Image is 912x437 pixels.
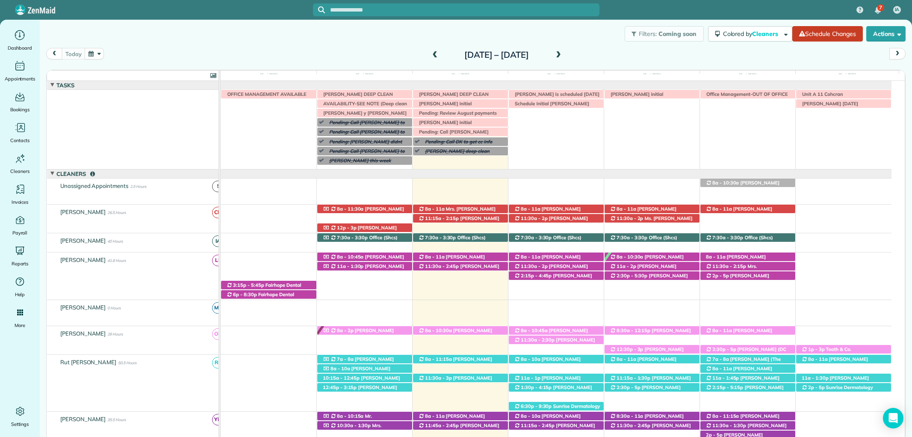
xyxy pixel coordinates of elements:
div: 7 unread notifications [869,1,887,20]
span: Payroll [12,229,28,237]
div: [STREET_ADDRESS][PERSON_NAME] [796,383,891,392]
div: [STREET_ADDRESS] [700,205,795,214]
span: Office (Shcs) ([PHONE_NUMBER]) [705,235,773,247]
button: Actions [866,26,906,42]
span: 3:15p - 5:45p [233,282,265,288]
span: CM [212,207,224,218]
span: [PERSON_NAME] ([PHONE_NUMBER]) [514,356,581,368]
div: [STREET_ADDRESS] [796,374,891,383]
span: Sunrise Dermatology ([PHONE_NUMBER]) [801,384,873,396]
span: [PERSON_NAME] initial [415,101,472,107]
span: Office (Shcs) ([PHONE_NUMBER]) [322,235,398,247]
button: Focus search [313,6,325,13]
div: [STREET_ADDRESS] [317,374,412,383]
span: Cleaners [55,170,97,177]
div: [STREET_ADDRESS] [413,262,508,271]
span: [PERSON_NAME] ([PHONE_NUMBER]) [514,384,592,396]
div: [STREET_ADDRESS] [413,326,508,335]
span: [PERSON_NAME] ([PHONE_NUMBER]) [514,422,595,434]
button: next [889,48,906,59]
a: Help [3,275,36,299]
span: [PERSON_NAME] [59,237,108,244]
div: [STREET_ADDRESS] [317,223,412,232]
div: [STREET_ADDRESS][PERSON_NAME] [317,326,412,335]
div: 11940 [US_STATE] 181 - Fairhope, AL, 36532 [605,233,699,242]
span: 11:30a - 3p [425,375,452,381]
div: 11940 [US_STATE] 181 - Fairhope, AL, 36532 [413,233,508,242]
span: 11:30a - 2:45p [616,422,651,428]
div: [STREET_ADDRESS] [509,326,604,335]
span: [PERSON_NAME] ([PHONE_NUMBER]) [705,422,787,434]
div: [STREET_ADDRESS] [317,355,412,364]
span: [PERSON_NAME] [DATE] [798,101,859,107]
div: [STREET_ADDRESS] [317,205,412,214]
span: 11:30a - 2p [616,215,644,221]
span: 28 Hours [107,332,123,336]
span: Unassigned Appointments [59,182,130,189]
span: 11a - 1p [520,375,541,381]
span: [PERSON_NAME] ([PHONE_NUMBER]) [418,422,499,434]
span: 2p - 5p [712,273,729,279]
span: Mr. [PERSON_NAME] ([PHONE_NUMBER]) [322,413,410,425]
div: 11940 [US_STATE] 181 - Fairhope, AL, 36532 [317,233,412,242]
span: [PERSON_NAME] ([PHONE_NUMBER]) [610,356,676,368]
div: 19272 [US_STATE] 181 - Fairhope, AL, 36532 [700,345,795,354]
div: [STREET_ADDRESS] [317,412,412,421]
div: [STREET_ADDRESS] [605,345,699,354]
span: [PERSON_NAME] ([PHONE_NUMBER]) [610,206,676,218]
span: 8a - 10a [520,413,541,419]
span: OP [212,328,224,340]
span: [PERSON_NAME] ([PHONE_NUMBER]) [514,206,581,218]
span: 11:30a - 2p [520,263,548,269]
div: [STREET_ADDRESS] [413,355,508,364]
span: [PERSON_NAME] ([PHONE_NUMBER]) [322,225,397,237]
div: 11940 [US_STATE] 181 - Fairhope, AL, 36532 [509,233,604,242]
span: [PERSON_NAME] ([PHONE_NUMBER]) [610,327,691,339]
span: [DATE] [545,72,567,79]
span: 7:30a - 3:30p [520,235,552,241]
div: [STREET_ADDRESS][PERSON_NAME] [605,326,699,335]
span: Contacts [10,136,30,145]
div: [STREET_ADDRESS][PERSON_NAME] [509,402,604,411]
span: Pending: Call [PERSON_NAME] to collect CC [325,129,404,141]
span: [PERSON_NAME] ([PHONE_NUMBER]) [514,254,581,266]
span: 2:15p - 5:15p [712,384,744,390]
span: 8:30a - 11a [616,413,644,419]
span: Cleaners [10,167,30,175]
span: 1p - 3p [808,346,825,352]
span: Pending: [PERSON_NAME] didnt leave check [325,139,402,151]
span: Office (Shcs) ([PHONE_NUMBER]) [418,235,486,247]
div: 11940 [US_STATE] 181 - Fairhope, AL, 36532 [700,233,795,242]
span: 7 [879,4,882,11]
a: Bookings [3,90,36,114]
div: [STREET_ADDRESS] [413,214,508,223]
span: 8a - 11:15a [712,413,740,419]
span: [PERSON_NAME] ([PHONE_NUMBER]) [322,384,397,396]
span: Reports [12,259,29,268]
span: Schedule Initial [PERSON_NAME] [511,101,590,107]
span: [PERSON_NAME] ([PHONE_NUMBER]) [610,254,684,266]
svg: Focus search [318,6,325,13]
div: [STREET_ADDRESS] [317,383,412,392]
div: [STREET_ADDRESS][PERSON_NAME][PERSON_NAME] [605,383,699,392]
span: IA [212,235,224,247]
span: 2.5 Hours [130,184,146,189]
span: 7a - 8a [336,356,354,362]
span: ! [212,181,224,192]
div: [STREET_ADDRESS] [700,412,795,421]
span: [PERSON_NAME] ([PHONE_NUMBER]) [705,254,766,266]
span: Unit A 11 Cohcran [798,91,844,97]
div: [STREET_ADDRESS] [700,326,795,335]
div: [STREET_ADDRESS] [509,205,604,214]
a: Payroll [3,213,36,237]
span: [PERSON_NAME] [59,256,108,263]
span: 8a - 2p [336,327,354,333]
span: 7a - 8a [712,356,729,362]
span: More [15,321,25,330]
div: [STREET_ADDRESS] [605,262,699,271]
span: 2:30p - 5p [616,384,641,390]
span: [PERSON_NAME] [59,416,108,422]
span: 8a - 10:45a [336,254,364,260]
span: 8a - 11a [425,254,445,260]
span: AVAILABILITY-SEE NOTE (Deep clean availability [DATE] 8 am [DATE] 8 am [DATE] 11 am un deep clean... [319,101,407,193]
